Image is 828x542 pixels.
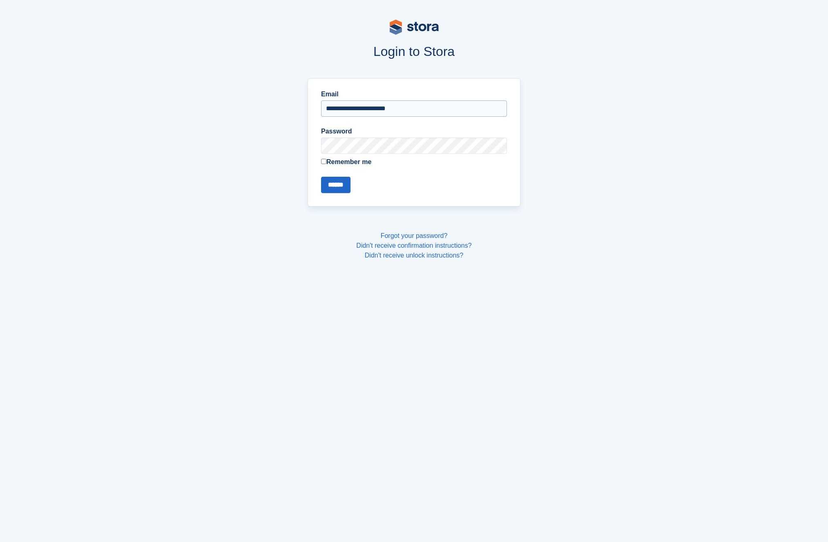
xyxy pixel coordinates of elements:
[365,252,463,259] a: Didn't receive unlock instructions?
[321,157,507,167] label: Remember me
[381,232,448,239] a: Forgot your password?
[321,159,326,164] input: Remember me
[356,242,471,249] a: Didn't receive confirmation instructions?
[321,127,507,136] label: Password
[390,20,439,35] img: stora-logo-53a41332b3708ae10de48c4981b4e9114cc0af31d8433b30ea865607fb682f29.svg
[321,89,507,99] label: Email
[152,44,676,59] h1: Login to Stora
